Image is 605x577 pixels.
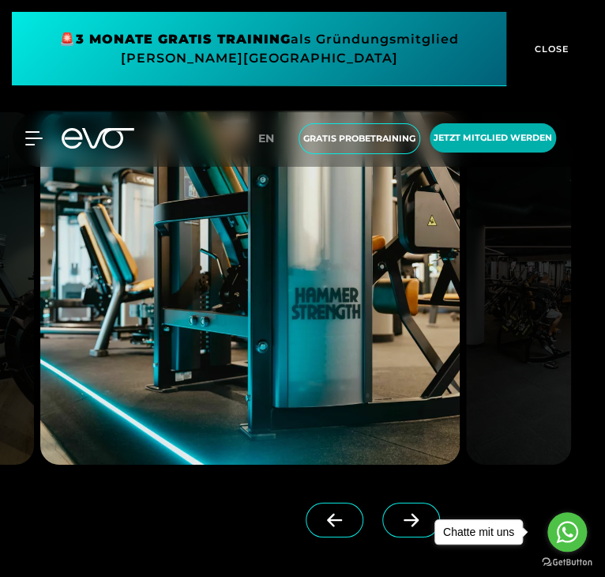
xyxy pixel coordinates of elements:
[434,131,552,145] span: Jetzt Mitglied werden
[257,131,275,145] span: en
[303,132,415,145] span: Gratis Probetraining
[466,112,571,465] img: evofitness
[435,520,522,544] div: Chatte mit uns
[425,123,561,154] a: Jetzt Mitglied werden
[294,123,425,154] a: Gratis Probetraining
[257,130,284,148] a: en
[547,512,587,552] a: Go to whatsapp
[506,12,593,86] button: CLOSE
[531,42,569,56] span: CLOSE
[542,557,592,566] a: Go to GetButton.io website
[434,519,523,545] a: Chatte mit uns
[40,112,460,465] img: evofitness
